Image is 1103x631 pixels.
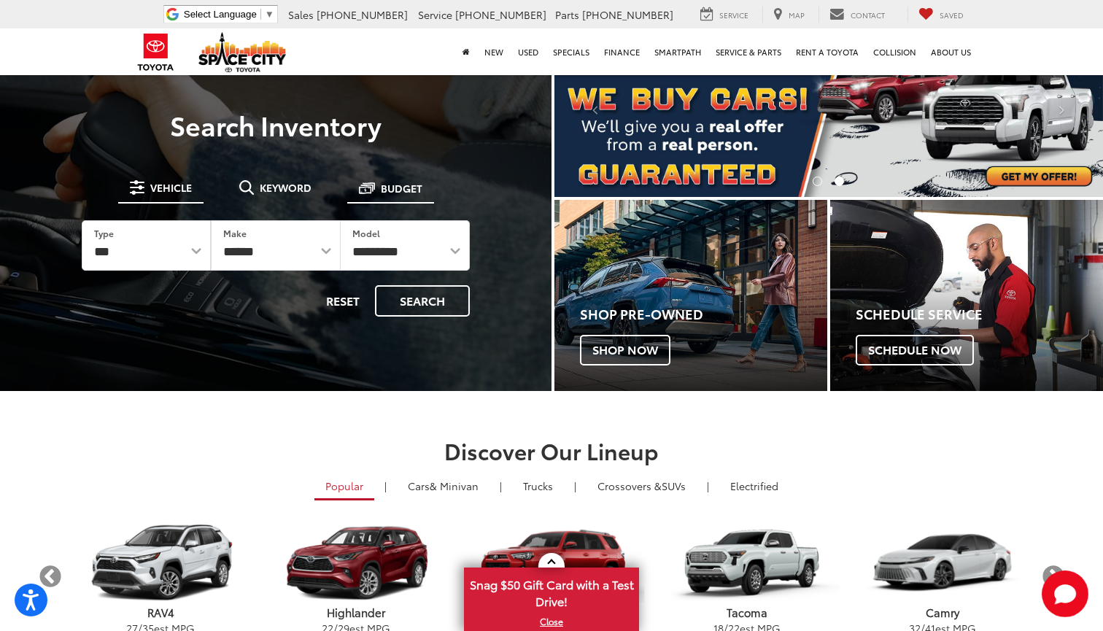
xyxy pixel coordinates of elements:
img: Toyota Camry [850,524,1036,603]
a: Contact [818,7,896,23]
img: We Buy Cars [554,22,1103,197]
span: [PHONE_NUMBER] [582,7,673,22]
button: Search [375,285,470,317]
a: Popular [314,473,374,500]
span: Map [789,9,805,20]
a: SmartPath [647,28,708,75]
a: Cars [397,473,489,498]
a: Home [455,28,477,75]
img: Toyota [128,28,183,76]
a: Rent a Toyota [789,28,866,75]
a: Electrified [719,473,789,498]
section: Carousel section with vehicle pictures - may contain disclaimers. [554,22,1103,197]
h4: Shop Pre-Owned [580,307,827,322]
li: | [496,479,506,493]
h2: Discover Our Lineup [37,438,1066,462]
span: Select Language [184,9,257,20]
button: Toggle Chat Window [1042,570,1088,617]
button: Next [1040,564,1066,589]
a: Service [689,7,759,23]
p: Camry [845,605,1040,620]
p: RAV4 [63,605,258,620]
a: Shop Pre-Owned Shop Now [554,200,827,391]
p: 4Runner [454,605,649,620]
label: Make [223,227,247,239]
li: | [570,479,580,493]
a: Service & Parts [708,28,789,75]
span: ▼ [265,9,274,20]
span: Schedule Now [856,335,974,365]
button: Previous [37,564,63,589]
a: Schedule Service Schedule Now [830,200,1103,391]
li: | [381,479,390,493]
a: Trucks [512,473,564,498]
span: Shop Now [580,335,670,365]
span: [PHONE_NUMBER] [317,7,408,22]
span: Keyword [260,182,311,193]
span: Sales [288,7,314,22]
span: [PHONE_NUMBER] [455,7,546,22]
img: Space City Toyota [198,32,286,72]
div: Toyota [830,200,1103,391]
button: Click to view next picture. [1021,51,1103,168]
li: Go to slide number 1. [813,177,822,186]
div: carousel slide number 2 of 2 [554,22,1103,197]
span: Snag $50 Gift Card with a Test Drive! [465,569,638,613]
span: Service [418,7,452,22]
button: Reset [314,285,372,317]
a: My Saved Vehicles [907,7,975,23]
a: SUVs [587,473,697,498]
label: Type [94,227,114,239]
span: Contact [851,9,885,20]
a: Specials [546,28,597,75]
li: | [703,479,713,493]
a: Finance [597,28,647,75]
div: Toyota [554,200,827,391]
a: Collision [866,28,924,75]
h4: Schedule Service [856,307,1103,322]
svg: Start Chat [1042,570,1088,617]
button: Click to view previous picture. [554,51,637,168]
p: Highlander [258,605,454,620]
a: Select Language​ [184,9,274,20]
span: Service [719,9,748,20]
h3: Search Inventory [61,110,490,139]
a: About Us [924,28,978,75]
li: Go to slide number 2. [835,177,844,186]
span: Vehicle [150,182,192,193]
img: Toyota 4Runner [459,524,645,603]
a: Map [762,7,816,23]
a: Used [511,28,546,75]
img: Toyota RAV4 [68,524,254,603]
span: Saved [940,9,964,20]
span: Crossovers & [597,479,662,493]
label: Model [352,227,380,239]
img: Toyota Tacoma [654,524,840,603]
a: New [477,28,511,75]
span: Budget [381,183,422,193]
span: ​ [260,9,261,20]
img: Toyota Highlander [263,524,449,603]
p: Tacoma [649,605,845,620]
span: Parts [555,7,579,22]
span: & Minivan [430,479,479,493]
